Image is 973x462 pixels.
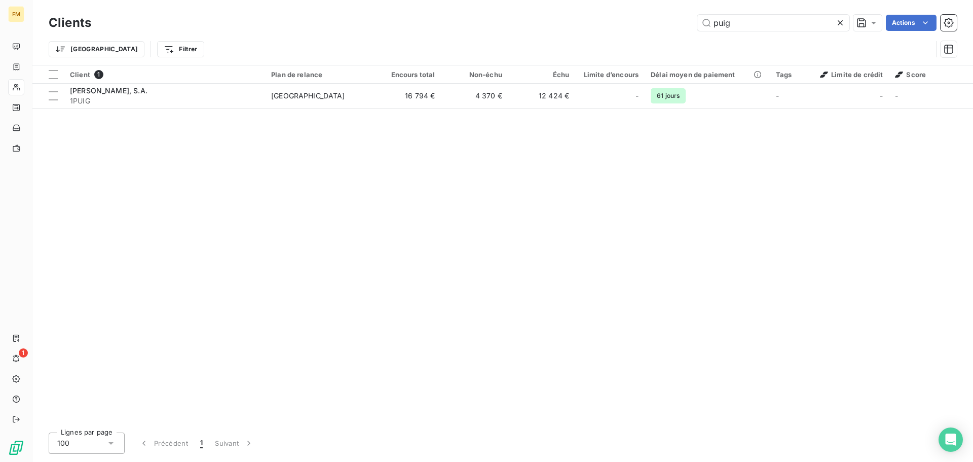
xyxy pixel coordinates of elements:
[895,70,926,79] span: Score
[57,438,69,448] span: 100
[8,6,24,22] div: FM
[441,84,508,108] td: 4 370 €
[776,70,805,79] div: Tags
[157,41,204,57] button: Filtrer
[133,433,194,454] button: Précédent
[209,433,260,454] button: Suivant
[939,428,963,452] div: Open Intercom Messenger
[200,438,203,448] span: 1
[70,70,90,79] span: Client
[776,91,779,100] span: -
[49,41,144,57] button: [GEOGRAPHIC_DATA]
[8,440,24,456] img: Logo LeanPay
[447,70,502,79] div: Non-échu
[651,70,764,79] div: Délai moyen de paiement
[886,15,937,31] button: Actions
[271,70,368,79] div: Plan de relance
[880,91,883,101] span: -
[70,86,147,95] span: [PERSON_NAME], S.A.
[508,84,575,108] td: 12 424 €
[820,70,883,79] span: Limite de crédit
[380,70,435,79] div: Encours total
[651,88,686,103] span: 61 jours
[635,91,639,101] span: -
[19,348,28,358] span: 1
[94,70,103,79] span: 1
[70,96,259,106] span: 1PUIG
[374,84,441,108] td: 16 794 €
[697,15,849,31] input: Rechercher
[271,91,345,101] div: [GEOGRAPHIC_DATA]
[895,91,898,100] span: -
[514,70,569,79] div: Échu
[194,433,209,454] button: 1
[49,14,91,32] h3: Clients
[581,70,639,79] div: Limite d’encours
